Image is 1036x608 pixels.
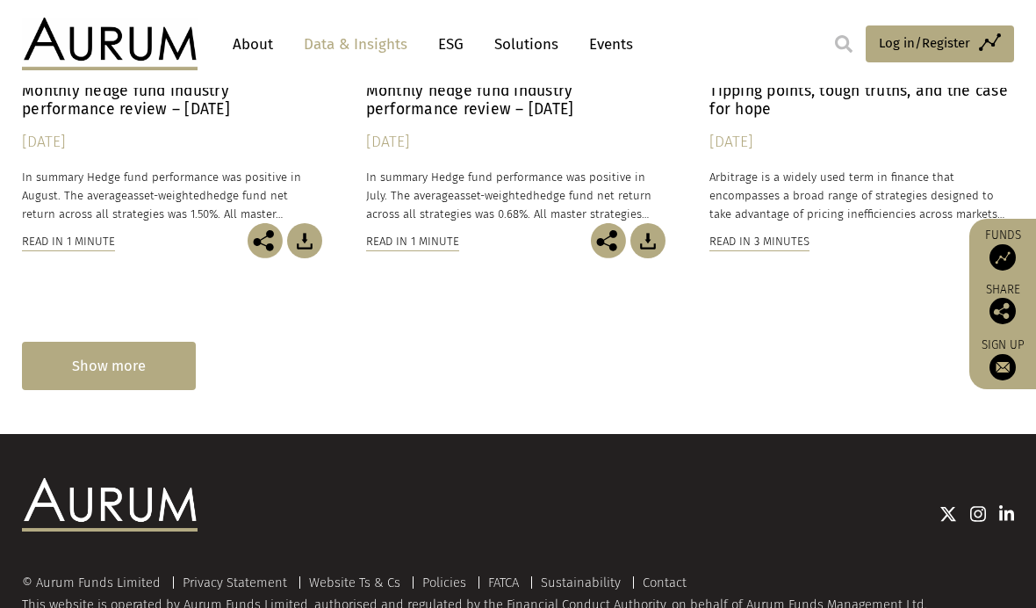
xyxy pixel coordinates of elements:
[978,337,1027,380] a: Sign up
[970,505,986,523] img: Instagram icon
[989,244,1016,271] img: Access Funds
[366,82,666,119] h4: Monthly hedge fund industry performance review – [DATE]
[486,28,567,61] a: Solutions
[488,575,519,590] a: FATCA
[422,575,466,590] a: Policies
[630,223,665,258] img: Download Article
[309,575,400,590] a: Website Ts & Cs
[591,223,626,258] img: Share this post
[643,575,687,590] a: Contact
[709,130,1010,155] div: [DATE]
[709,82,1010,119] h4: Tipping points, tough truths, and the case for hope
[866,25,1014,62] a: Log in/Register
[366,232,459,251] div: Read in 1 minute
[989,354,1016,380] img: Sign up to our newsletter
[22,18,198,70] img: Aurum
[978,228,1027,271] a: Funds
[454,189,533,202] span: asset-weighted
[709,232,809,251] div: Read in 3 minutes
[580,28,633,61] a: Events
[127,189,206,202] span: asset-weighted
[22,576,169,590] div: © Aurum Funds Limited
[22,232,115,251] div: Read in 1 minute
[248,223,283,258] img: Share this post
[835,35,853,53] img: search.svg
[295,28,416,61] a: Data & Insights
[429,28,472,61] a: ESG
[978,284,1027,324] div: Share
[939,505,957,523] img: Twitter icon
[709,168,1010,223] p: Arbitrage is a widely used term in finance that encompasses a broad range of strategies designed ...
[22,342,196,390] div: Show more
[22,82,322,119] h4: Monthly hedge fund industry performance review – [DATE]
[22,168,322,223] p: In summary Hedge fund performance was positive in August. The average hedge fund net return acros...
[366,130,666,155] div: [DATE]
[879,33,970,54] span: Log in/Register
[183,575,287,590] a: Privacy Statement
[366,168,666,223] p: In summary Hedge fund performance was positive in July. The average hedge fund net return across ...
[287,223,322,258] img: Download Article
[22,130,322,155] div: [DATE]
[541,575,621,590] a: Sustainability
[989,298,1016,324] img: Share this post
[224,28,282,61] a: About
[999,505,1015,523] img: Linkedin icon
[22,478,198,531] img: Aurum Logo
